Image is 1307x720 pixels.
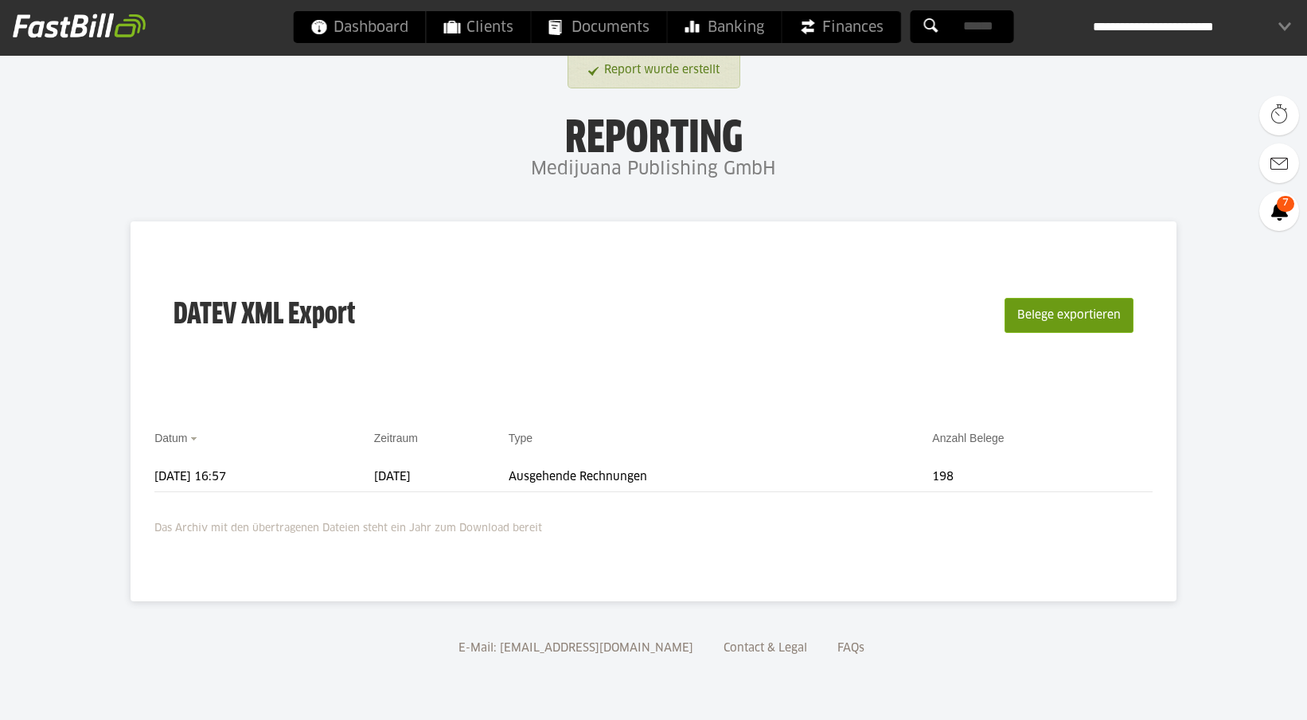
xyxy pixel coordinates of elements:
[932,463,1152,492] td: 198
[444,11,513,43] span: Clients
[685,11,764,43] span: Banking
[311,11,408,43] span: Dashboard
[509,432,533,444] a: Type
[549,11,650,43] span: Documents
[453,643,699,654] a: E-Mail: [EMAIL_ADDRESS][DOMAIN_NAME]
[374,463,509,492] td: [DATE]
[800,11,884,43] span: Finances
[159,112,1148,154] h1: Reporting
[154,463,373,492] td: [DATE] 16:57
[294,11,426,43] a: Dashboard
[668,11,782,43] a: Banking
[532,11,667,43] a: Documents
[174,264,355,366] h3: DATEV XML Export
[1005,298,1133,333] button: Belege exportieren
[509,463,933,492] td: Ausgehende Rechnungen
[1277,196,1294,212] span: 7
[1259,191,1299,231] a: 7
[154,512,1153,538] p: Das Archiv mit den übertragenen Dateien steht ein Jahr zum Download bereit
[718,643,813,654] a: Contact & Legal
[374,432,418,444] a: Zeitraum
[932,432,1004,444] a: Anzahl Belege
[832,643,870,654] a: FAQs
[588,56,720,85] a: Report wurde erstellt
[154,432,187,444] a: Datum
[427,11,531,43] a: Clients
[13,13,146,38] img: fastbill_logo_white.png
[782,11,901,43] a: Finances
[190,437,201,440] img: sort_desc.gif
